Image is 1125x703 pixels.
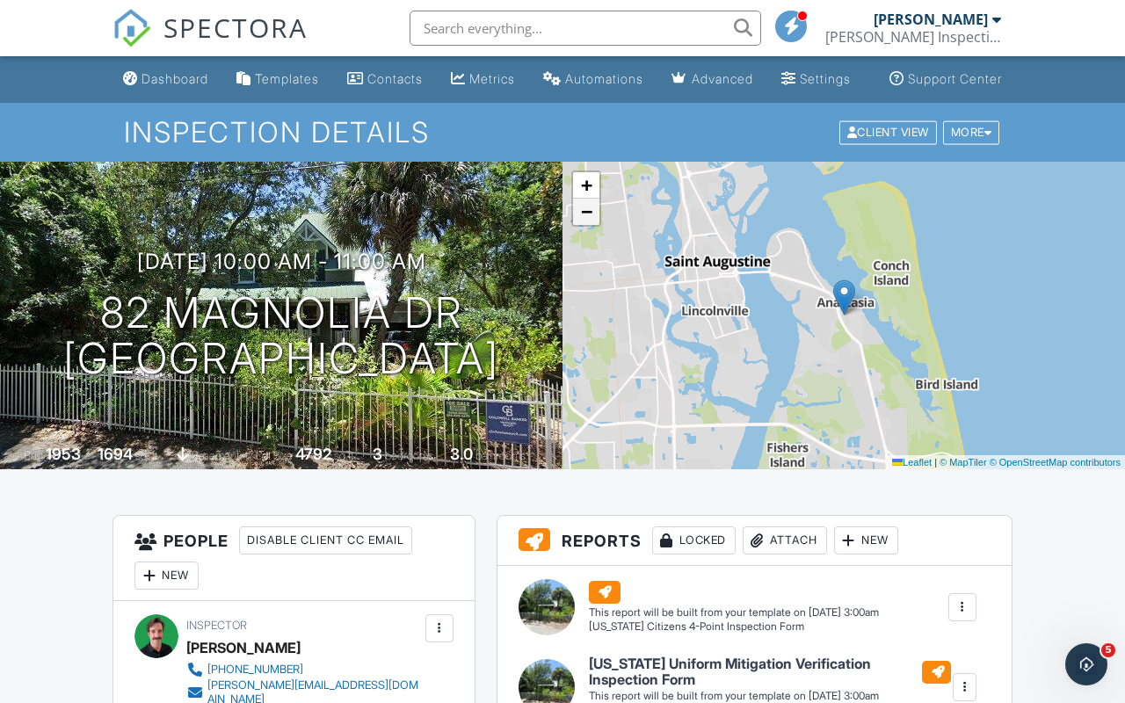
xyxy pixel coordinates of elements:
[940,457,987,467] a: © MapTiler
[581,200,592,222] span: −
[163,9,308,46] span: SPECTORA
[892,457,932,467] a: Leaflet
[589,620,879,634] div: [US_STATE] Citizens 4-Point Inspection Form
[589,656,951,687] h6: [US_STATE] Uniform Mitigation Verification Inspection Form
[334,449,356,462] span: sq.ft.
[581,174,592,196] span: +
[410,11,761,46] input: Search everything...
[882,63,1009,96] a: Support Center
[497,516,1012,566] h3: Reports
[135,449,160,462] span: sq. ft.
[24,449,43,462] span: Built
[256,449,293,462] span: Lot Size
[652,526,736,554] div: Locked
[112,24,308,61] a: SPECTORA
[573,172,599,199] a: Zoom in
[116,63,215,96] a: Dashboard
[450,445,473,463] div: 3.0
[444,63,522,96] a: Metrics
[589,605,879,620] div: This report will be built from your template on [DATE] 3:00am
[255,71,319,86] div: Templates
[385,449,433,462] span: bedrooms
[373,445,382,463] div: 3
[743,526,827,554] div: Attach
[990,457,1121,467] a: © OpenStreetMap contributors
[943,120,1000,144] div: More
[1065,643,1107,685] iframe: Intercom live chat
[186,619,247,632] span: Inspector
[295,445,331,463] div: 4792
[833,279,855,315] img: Marker
[340,63,430,96] a: Contacts
[774,63,858,96] a: Settings
[874,11,988,28] div: [PERSON_NAME]
[536,63,650,96] a: Automations (Basic)
[589,689,951,703] div: This report will be built from your template on [DATE] 3:00am
[207,663,303,677] div: [PHONE_NUMBER]
[134,562,199,590] div: New
[239,526,412,554] div: Disable Client CC Email
[98,445,133,463] div: 1694
[1101,643,1115,657] span: 5
[908,71,1002,86] div: Support Center
[137,250,426,273] h3: [DATE] 10:00 am - 11:00 am
[934,457,937,467] span: |
[834,526,898,554] div: New
[838,125,941,138] a: Client View
[186,634,301,661] div: [PERSON_NAME]
[469,71,515,86] div: Metrics
[46,445,81,463] div: 1953
[112,9,151,47] img: The Best Home Inspection Software - Spectora
[186,661,421,678] a: [PHONE_NUMBER]
[475,449,526,462] span: bathrooms
[367,71,423,86] div: Contacts
[573,199,599,225] a: Zoom out
[839,120,937,144] div: Client View
[113,516,475,601] h3: People
[124,117,1001,148] h1: Inspection Details
[800,71,851,86] div: Settings
[63,290,499,383] h1: 82 Magnolia Dr [GEOGRAPHIC_DATA]
[825,28,1001,46] div: Southwell Inspections
[142,71,208,86] div: Dashboard
[229,63,326,96] a: Templates
[192,449,239,462] span: basement
[692,71,753,86] div: Advanced
[565,71,643,86] div: Automations
[664,63,760,96] a: Advanced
